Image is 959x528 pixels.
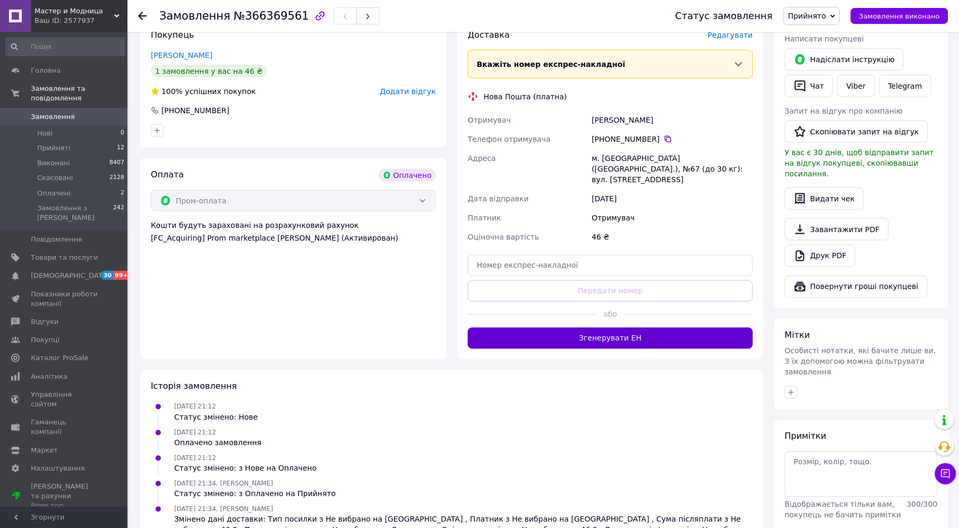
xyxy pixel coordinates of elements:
span: Мастер и Модница [35,6,114,16]
span: Оплата [151,169,184,180]
button: Чат [785,75,833,97]
div: Оплачено [379,169,436,182]
span: Головна [31,66,61,75]
span: [DATE] 21:12 [174,429,216,437]
span: Замовлення та повідомлення [31,84,127,103]
span: Вкажіть номер експрес-накладної [477,60,626,69]
span: Редагувати [708,31,753,39]
span: Замовлення з [PERSON_NAME] [37,203,113,223]
span: Гаманець компанії [31,418,98,437]
span: Відображається тільки вам, покупець не бачить примітки [785,500,901,520]
span: 2128 [109,173,124,183]
span: Повідомлення [31,235,82,244]
div: Статус змінено: з Нове на Оплачено [174,463,316,474]
div: Статус замовлення [675,11,773,21]
span: 2 [121,189,124,198]
span: Історія замовлення [151,381,237,391]
span: 100% [161,87,183,96]
span: [DATE] 21:34, [PERSON_NAME] [174,506,273,513]
span: Відгуки [31,317,58,327]
span: Показники роботи компанії [31,289,98,309]
span: Нові [37,129,53,138]
div: Нова Пошта (платна) [481,91,570,102]
div: [PHONE_NUMBER] [160,105,230,116]
div: Prom топ [31,501,98,510]
span: Мітки [785,330,810,340]
div: Ваш ID: 2577937 [35,16,127,25]
span: Покупець [151,30,194,40]
span: Доставка [468,30,510,40]
span: Примітки [785,431,826,441]
span: 30 [101,271,113,280]
button: Замовлення виконано [851,8,948,24]
div: [PERSON_NAME] [590,110,755,130]
span: У вас є 30 днів, щоб відправити запит на відгук покупцеві, скопіювавши посилання. [785,148,934,178]
span: Телефон отримувача [468,135,551,143]
div: м. [GEOGRAPHIC_DATA] ([GEOGRAPHIC_DATA].), №67 (до 30 кг): вул. [STREET_ADDRESS] [590,149,755,189]
div: 1 замовлення у вас на 46 ₴ [151,65,267,78]
span: Платник [468,214,501,222]
span: Запит на відгук про компанію [785,107,903,115]
button: Видати чек [785,188,864,210]
span: Маркет [31,446,58,455]
button: Згенерувати ЕН [468,328,753,349]
div: Статус змінено: Нове [174,412,258,423]
span: Дата відправки [468,194,529,203]
button: Повернути гроші покупцеві [785,276,928,298]
span: [DATE] 21:12 [174,403,216,411]
span: Отримувач [468,116,511,124]
span: або [596,309,625,320]
span: 0 [121,129,124,138]
span: Замовлення виконано [859,12,940,20]
div: Оплачено замовлення [174,438,261,448]
span: [PERSON_NAME] та рахунки [31,482,98,511]
span: Каталог ProSale [31,353,88,363]
a: [PERSON_NAME] [151,51,212,59]
a: Завантажити PDF [785,218,889,241]
span: Скасовані [37,173,73,183]
span: 99+ [113,271,131,280]
span: [DATE] 21:12 [174,455,216,462]
div: 46 ₴ [590,227,755,246]
div: Отримувач [590,208,755,227]
button: Надіслати інструкцію [785,48,904,71]
div: Повернутися назад [138,11,147,21]
input: Номер експрес-накладної [468,255,753,276]
span: 300 / 300 [907,500,938,509]
input: Пошук [5,37,125,56]
div: [DATE] [590,189,755,208]
a: Telegram [879,75,931,97]
span: Аналітика [31,372,67,381]
span: Замовлення [159,10,230,22]
div: [FC_Acquiring] Prom marketplace [PERSON_NAME] (Активирован) [151,233,436,243]
span: Покупці [31,335,59,345]
span: 8407 [109,158,124,168]
span: 242 [113,203,124,223]
div: Статус змінено: з Оплачено на Прийнято [174,489,336,499]
span: Налаштування [31,464,85,473]
a: Друк PDF [785,245,855,267]
span: Замовлення [31,112,75,122]
button: Чат з покупцем [935,463,956,484]
span: Написати покупцеві [785,35,864,43]
span: Прийняті [37,143,70,153]
span: Адреса [468,154,496,163]
a: Viber [837,75,875,97]
span: [DATE] 21:34, [PERSON_NAME] [174,480,273,488]
span: Товари та послуги [31,253,98,262]
span: №366369561 [234,10,309,22]
span: Оплачені [37,189,71,198]
span: 12 [117,143,124,153]
div: успішних покупок [151,86,256,97]
span: Оціночна вартість [468,233,539,241]
div: [PHONE_NUMBER] [592,134,753,144]
span: Прийнято [788,12,826,20]
span: Додати відгук [380,87,436,96]
span: Управління сайтом [31,390,98,409]
span: [DEMOGRAPHIC_DATA] [31,271,109,280]
button: Скопіювати запит на відгук [785,121,928,143]
span: Виконані [37,158,70,168]
span: Особисті нотатки, які бачите лише ви. З їх допомогою можна фільтрувати замовлення [785,347,936,377]
div: Кошти будуть зараховані на розрахунковий рахунок [151,220,436,243]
